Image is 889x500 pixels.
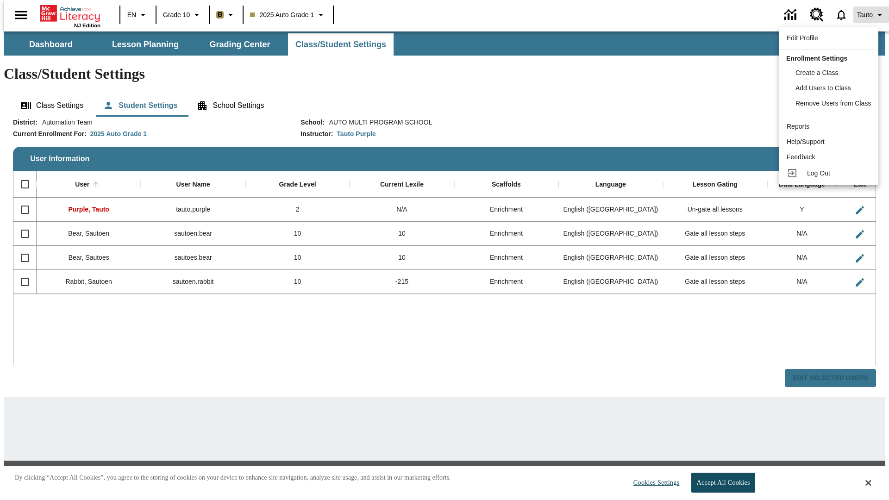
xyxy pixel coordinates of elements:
[691,473,755,493] button: Accept All Cookies
[787,123,809,130] span: Reports
[786,55,847,62] span: Enrollment Settings
[15,473,451,482] p: By clicking “Accept All Cookies”, you agree to the storing of cookies on your device to enhance s...
[787,138,825,145] span: Help/Support
[795,69,839,76] span: Create a Class
[865,479,871,487] button: Close
[787,34,818,42] span: Edit Profile
[807,169,830,177] span: Log Out
[795,100,871,107] span: Remove Users from Class
[795,84,851,92] span: Add Users to Class
[787,153,815,161] span: Feedback
[625,473,683,492] button: Cookies Settings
